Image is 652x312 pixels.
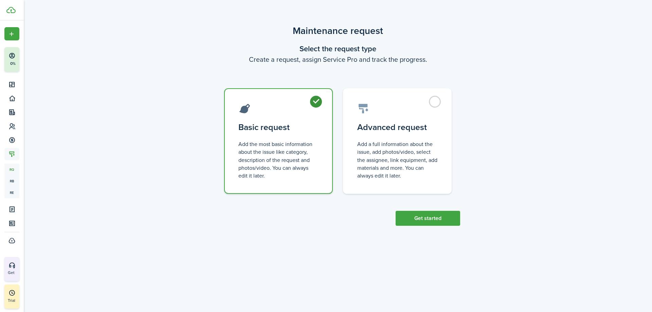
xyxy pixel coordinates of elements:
[4,175,19,187] a: rb
[8,270,49,276] p: Get
[4,164,19,175] a: rq
[8,61,17,67] p: 0%
[216,43,460,54] wizard-step-header-title: Select the request type
[4,187,19,198] a: re
[216,54,460,65] wizard-step-header-description: Create a request, assign Service Pro and track the progress.
[357,121,437,133] control-radio-card-title: Advanced request
[396,211,460,226] button: Get started
[357,140,437,180] control-radio-card-description: Add a full information about the issue, add photos/video, select the assignee, link equipment, ad...
[216,24,460,38] scenario-title: Maintenance request
[238,121,319,133] control-radio-card-title: Basic request
[6,7,16,13] img: TenantCloud
[4,27,19,40] button: Open menu
[8,297,35,304] p: Trial
[4,257,19,281] button: Get
[4,285,19,309] a: Trial
[238,140,319,180] control-radio-card-description: Add the most basic information about the issue like category, description of the request and phot...
[4,47,61,72] button: 0%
